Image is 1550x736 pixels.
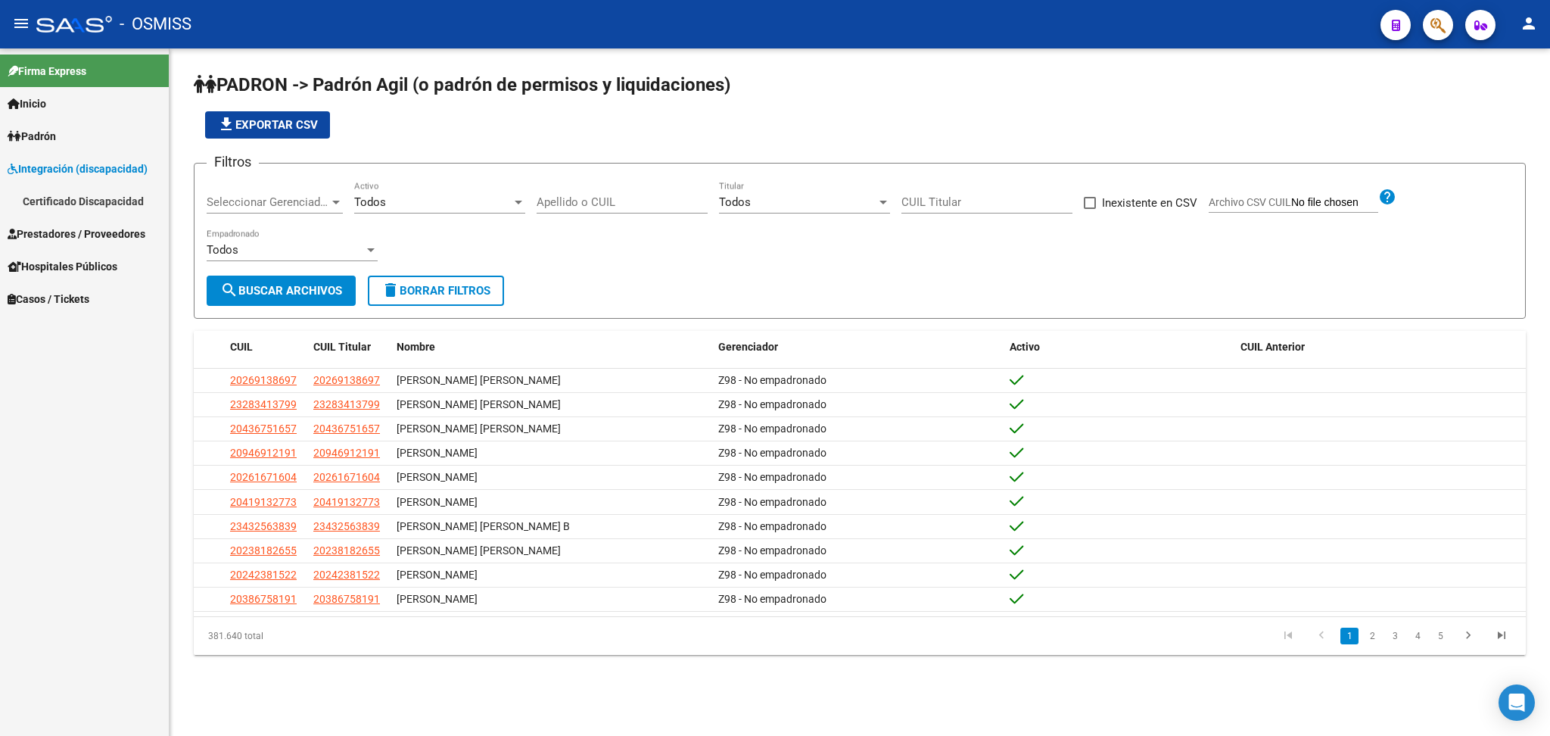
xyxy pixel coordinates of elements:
span: 20436751657 [230,423,297,435]
h3: Filtros [207,151,259,173]
datatable-header-cell: Gerenciador [712,331,1004,363]
a: go to last page [1487,628,1516,644]
span: 23432563839 [230,520,297,532]
span: 20269138697 [230,374,297,386]
span: Z98 - No empadronado [718,423,826,435]
span: 20261671604 [313,471,380,483]
datatable-header-cell: CUIL Titular [307,331,391,363]
span: [PERSON_NAME] [PERSON_NAME] [397,423,561,435]
span: [PERSON_NAME] [397,496,478,508]
span: [PERSON_NAME] [397,593,478,605]
span: Inexistente en CSV [1102,194,1197,212]
span: [PERSON_NAME] [PERSON_NAME] [397,398,561,410]
span: Buscar Archivos [220,284,342,298]
span: 20419132773 [313,496,380,508]
span: 20946912191 [230,447,297,459]
span: [PERSON_NAME] [397,569,478,581]
button: Buscar Archivos [207,276,356,306]
span: Z98 - No empadronado [718,398,826,410]
li: page 5 [1429,623,1452,649]
span: 20436751657 [313,423,380,435]
span: Z98 - No empadronado [718,447,826,459]
span: Prestadores / Proveedores [8,226,145,242]
span: [PERSON_NAME] [PERSON_NAME] [397,544,561,557]
span: Gerenciador [718,341,778,353]
span: Nombre [397,341,435,353]
span: Z98 - No empadronado [718,593,826,605]
span: Exportar CSV [217,118,318,132]
mat-icon: search [220,281,238,299]
span: 20946912191 [313,447,380,459]
span: 20238182655 [313,544,380,557]
span: Hospitales Públicos [8,258,117,275]
span: [PERSON_NAME] [397,471,478,483]
span: Todos [354,195,386,209]
span: Z98 - No empadronado [718,471,826,483]
mat-icon: help [1378,188,1396,206]
span: Borrar Filtros [381,284,490,298]
span: 23283413799 [230,398,297,410]
span: [PERSON_NAME] [PERSON_NAME] B [397,520,570,532]
a: go to next page [1454,628,1483,644]
li: page 4 [1406,623,1429,649]
button: Borrar Filtros [368,276,504,306]
a: go to first page [1274,628,1303,644]
datatable-header-cell: CUIL [224,331,307,363]
mat-icon: menu [12,14,30,33]
li: page 1 [1338,623,1361,649]
a: 4 [1408,628,1427,644]
span: Casos / Tickets [8,291,89,307]
span: 23432563839 [313,520,380,532]
span: Inicio [8,95,46,112]
div: 381.640 total [194,617,457,655]
span: CUIL Titular [313,341,371,353]
span: Integración (discapacidad) [8,161,148,177]
span: 20386758191 [313,593,380,605]
span: Todos [719,195,751,209]
span: CUIL Anterior [1240,341,1305,353]
mat-icon: person [1520,14,1538,33]
li: page 3 [1383,623,1406,649]
span: 20386758191 [230,593,297,605]
span: CUIL [230,341,253,353]
span: Z98 - No empadronado [718,569,826,581]
span: Z98 - No empadronado [718,374,826,386]
span: 20419132773 [230,496,297,508]
span: Z98 - No empadronado [718,496,826,508]
datatable-header-cell: CUIL Anterior [1234,331,1526,363]
datatable-header-cell: Nombre [391,331,712,363]
button: Exportar CSV [205,111,330,139]
span: [PERSON_NAME] [397,447,478,459]
a: 3 [1386,628,1404,644]
mat-icon: delete [381,281,400,299]
span: Archivo CSV CUIL [1209,196,1291,208]
a: go to previous page [1307,628,1336,644]
span: 20261671604 [230,471,297,483]
a: 1 [1340,628,1359,644]
span: Firma Express [8,63,86,80]
span: Todos [207,243,238,257]
span: 20242381522 [313,569,380,581]
span: [PERSON_NAME] [PERSON_NAME] [397,374,561,386]
datatable-header-cell: Activo [1004,331,1234,363]
mat-icon: file_download [217,115,235,133]
span: Z98 - No empadronado [718,544,826,557]
span: Activo [1010,341,1040,353]
span: Z98 - No empadronado [718,520,826,532]
span: 20238182655 [230,544,297,557]
div: Open Intercom Messenger [1499,685,1535,721]
span: 23283413799 [313,398,380,410]
span: PADRON -> Padrón Agil (o padrón de permisos y liquidaciones) [194,74,730,95]
span: 20269138697 [313,374,380,386]
input: Archivo CSV CUIL [1291,196,1378,210]
li: page 2 [1361,623,1383,649]
a: 2 [1363,628,1381,644]
span: - OSMISS [120,8,191,41]
span: Seleccionar Gerenciador [207,195,329,209]
span: 20242381522 [230,569,297,581]
span: Padrón [8,128,56,145]
a: 5 [1431,628,1449,644]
